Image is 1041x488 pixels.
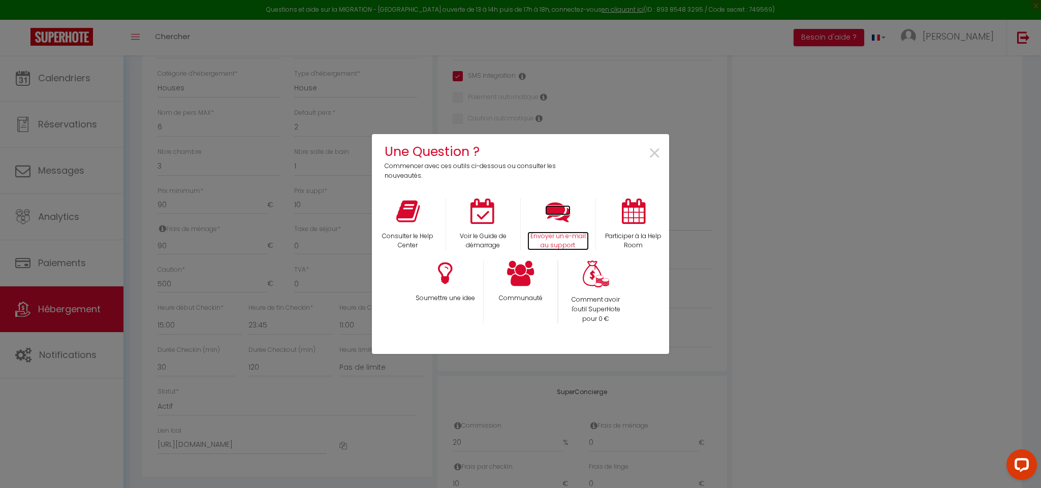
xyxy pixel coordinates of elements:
img: Money bag [583,261,609,287]
button: Close [648,142,661,165]
p: Communauté [490,294,551,303]
p: Consulter le Help Center [377,232,439,251]
h4: Une Question ? [385,142,563,161]
p: Participer à la Help Room [603,232,664,251]
iframe: LiveChat chat widget [998,445,1041,488]
p: Comment avoir l'outil SuperHote pour 0 € [565,295,627,324]
span: × [648,138,661,170]
p: Soumettre une idee [415,294,477,303]
p: Commencer avec ces outils ci-dessous ou consulter les nouveautés. [385,161,563,181]
p: Envoyer un e-mail au support [527,232,589,251]
p: Voir le Guide de démarrage [453,232,514,251]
